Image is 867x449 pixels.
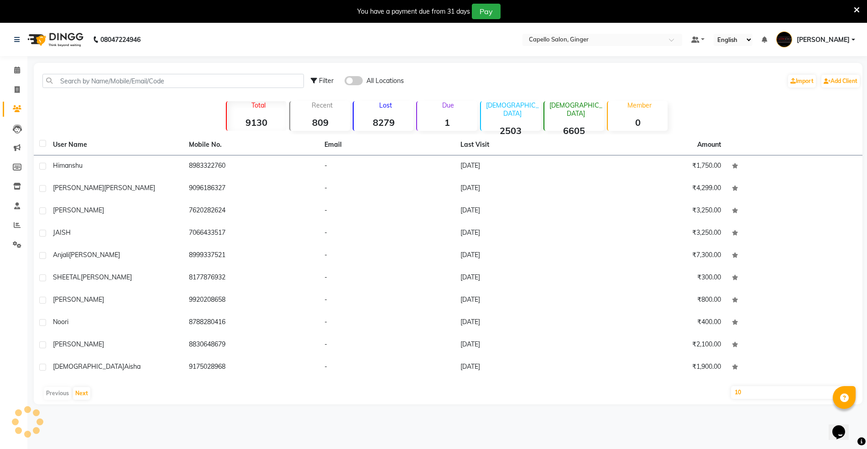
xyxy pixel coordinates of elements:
b: 08047224946 [100,27,141,52]
td: ₹300.00 [591,267,727,289]
button: Pay [472,4,501,19]
input: Search by Name/Mobile/Email/Code [42,74,304,88]
td: [DATE] [455,200,591,222]
td: [DATE] [455,178,591,200]
td: - [319,267,455,289]
td: [DATE] [455,267,591,289]
td: 8983322760 [183,155,319,178]
td: 7620282624 [183,200,319,222]
th: Amount [692,134,726,155]
td: ₹7,300.00 [591,245,727,267]
span: [PERSON_NAME] [797,35,850,45]
td: 9175028968 [183,356,319,379]
td: ₹1,750.00 [591,155,727,178]
td: - [319,334,455,356]
td: - [319,312,455,334]
td: - [319,200,455,222]
span: Noori [53,318,68,326]
td: [DATE] [455,222,591,245]
td: 8788280416 [183,312,319,334]
td: [DATE] [455,245,591,267]
td: ₹4,299.00 [591,178,727,200]
td: ₹2,100.00 [591,334,727,356]
td: 9096186327 [183,178,319,200]
span: [PERSON_NAME] [53,340,104,348]
span: [PERSON_NAME] [81,273,132,281]
span: [PERSON_NAME] [104,184,155,192]
strong: 1 [417,117,477,128]
span: Filter [319,77,334,85]
td: 8830648679 [183,334,319,356]
strong: 9130 [227,117,287,128]
td: 8177876932 [183,267,319,289]
strong: 8279 [354,117,413,128]
span: [DEMOGRAPHIC_DATA] [53,362,124,371]
span: SHEETAL [53,273,81,281]
strong: 809 [290,117,350,128]
a: Import [788,75,816,88]
span: [PERSON_NAME] [53,206,104,214]
strong: 0 [608,117,668,128]
th: Email [319,134,455,155]
div: You have a payment due from 31 days [357,7,470,16]
p: Due [419,101,477,109]
span: JAISH [53,228,71,237]
th: Mobile No. [183,134,319,155]
td: 9920208658 [183,289,319,312]
td: ₹800.00 [591,289,727,312]
strong: 2503 [481,125,541,136]
td: [DATE] [455,334,591,356]
th: User Name [47,134,183,155]
td: 8999337521 [183,245,319,267]
td: [DATE] [455,289,591,312]
img: logo [23,27,86,52]
span: All Locations [366,76,404,86]
a: Add Client [821,75,860,88]
p: Lost [357,101,413,109]
strong: 6605 [544,125,604,136]
td: 7066433517 [183,222,319,245]
td: - [319,155,455,178]
p: [DEMOGRAPHIC_DATA] [485,101,541,118]
td: - [319,178,455,200]
td: [DATE] [455,356,591,379]
img: Capello Ginger [776,31,792,47]
th: Last Visit [455,134,591,155]
td: [DATE] [455,312,591,334]
td: - [319,245,455,267]
td: - [319,289,455,312]
p: Recent [294,101,350,109]
td: ₹400.00 [591,312,727,334]
td: ₹3,250.00 [591,222,727,245]
p: Member [611,101,668,109]
td: ₹1,900.00 [591,356,727,379]
span: Aisha [124,362,141,371]
span: [PERSON_NAME] [53,184,104,192]
td: [DATE] [455,155,591,178]
td: - [319,222,455,245]
span: anjali [53,251,69,259]
p: Total [230,101,287,109]
span: [PERSON_NAME] [69,251,120,259]
td: - [319,356,455,379]
span: Himanshu [53,161,83,170]
td: ₹3,250.00 [591,200,727,222]
button: Next [73,387,90,400]
p: [DEMOGRAPHIC_DATA] [548,101,604,118]
span: [PERSON_NAME] [53,295,104,304]
iframe: chat widget [829,413,858,440]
